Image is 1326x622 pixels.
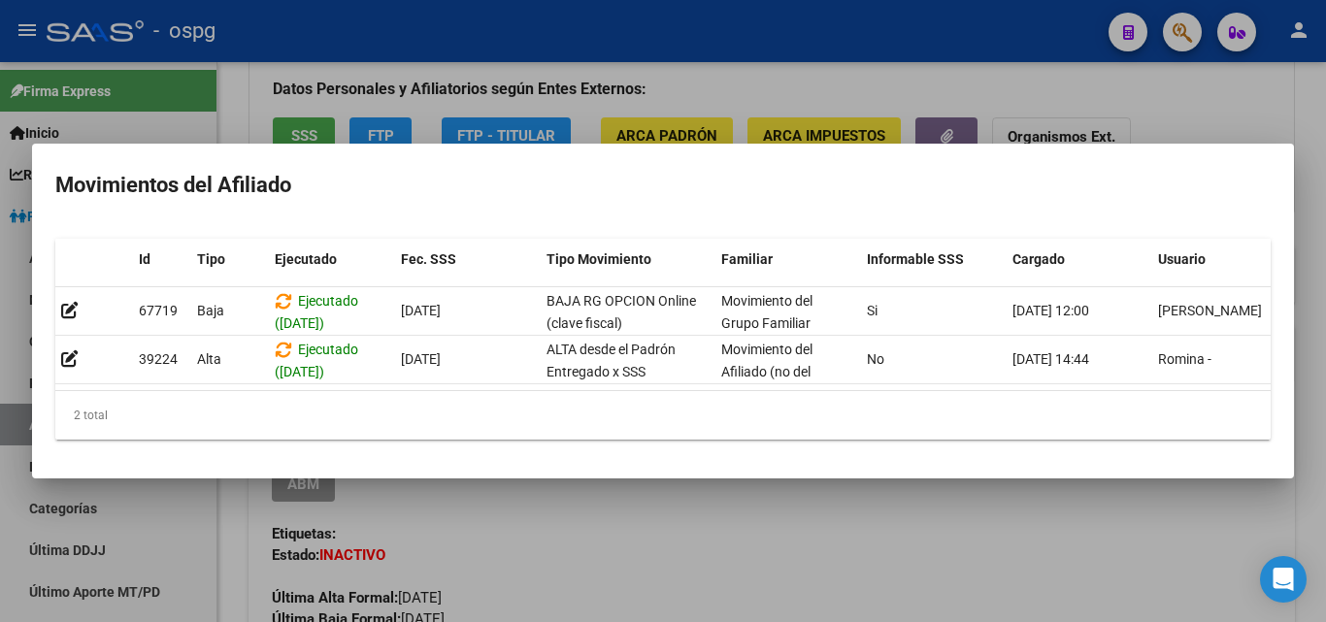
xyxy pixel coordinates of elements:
datatable-header-cell: Usuario [1150,239,1296,280]
span: Fec. SSS [401,251,456,267]
span: [PERSON_NAME] [1158,303,1262,318]
datatable-header-cell: Familiar [713,239,859,280]
span: Id [139,251,150,267]
span: Romina - [1158,351,1211,367]
span: [DATE] 12:00 [1012,303,1089,318]
datatable-header-cell: Ejecutado [267,239,393,280]
datatable-header-cell: Informable SSS [859,239,1005,280]
span: Ejecutado ([DATE]) [275,342,358,379]
h2: Movimientos del Afiliado [55,167,1271,204]
span: No [867,351,884,367]
span: BAJA RG OPCION Online (clave fiscal) [547,293,696,331]
span: Informable SSS [867,251,964,267]
span: ALTA desde el Padrón Entregado x SSS [547,342,676,379]
span: 67719 [139,303,178,318]
div: 2 total [55,391,1271,440]
span: Ejecutado ([DATE]) [275,293,358,331]
div: Open Intercom Messenger [1260,556,1307,603]
span: Usuario [1158,251,1206,267]
datatable-header-cell: Id [131,239,189,280]
span: Movimiento del Grupo Familiar [721,293,812,331]
span: [DATE] 14:44 [1012,351,1089,367]
datatable-header-cell: Tipo [189,239,267,280]
span: Si [867,303,878,318]
span: Familiar [721,251,773,267]
span: Tipo [197,251,225,267]
span: Baja [197,303,224,318]
span: [DATE] [401,303,441,318]
span: Movimiento del Afiliado (no del grupo) [721,342,812,402]
datatable-header-cell: Tipo Movimiento [539,239,713,280]
span: Ejecutado [275,251,337,267]
span: Alta [197,351,221,367]
span: [DATE] [401,351,441,367]
datatable-header-cell: Cargado [1005,239,1150,280]
span: Cargado [1012,251,1065,267]
span: 39224 [139,351,178,367]
datatable-header-cell: Fec. SSS [393,239,539,280]
span: Tipo Movimiento [547,251,651,267]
